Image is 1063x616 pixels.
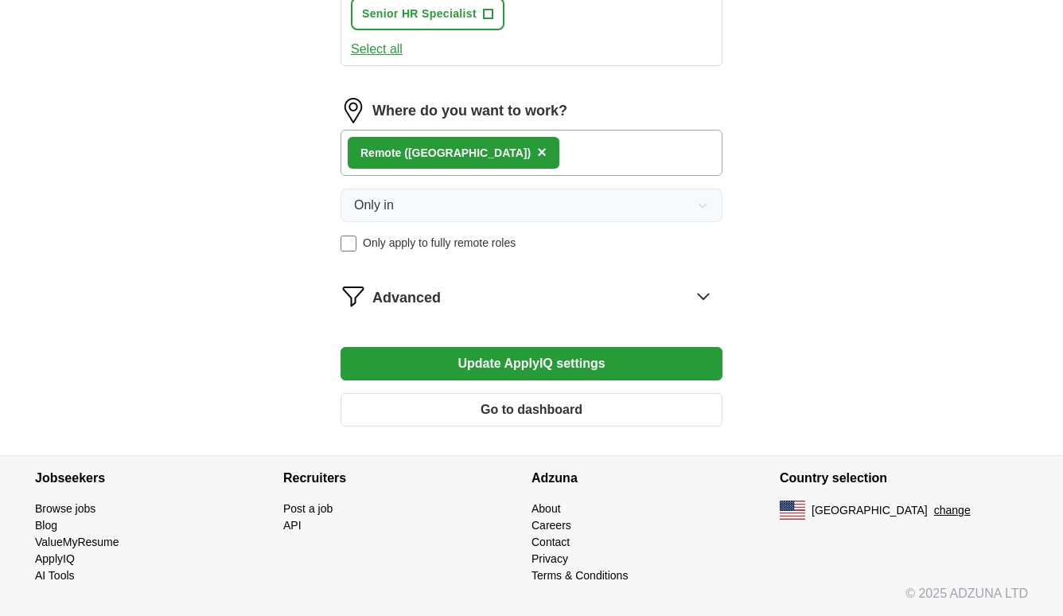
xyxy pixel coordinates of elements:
a: Careers [531,519,571,532]
span: Senior HR Specialist [362,6,477,22]
a: Terms & Conditions [531,569,628,582]
label: Where do you want to work? [372,100,567,122]
button: × [537,141,547,165]
a: Privacy [531,552,568,565]
a: ValueMyResume [35,536,119,548]
a: About [531,502,561,515]
a: Contact [531,536,570,548]
span: Advanced [372,287,441,309]
span: Only apply to fully remote roles [363,235,516,251]
a: AI Tools [35,569,75,582]
img: US flag [780,501,805,520]
span: × [537,143,547,161]
span: Only in [354,196,394,215]
img: filter [341,283,366,309]
a: API [283,519,302,532]
button: Only in [341,189,722,222]
button: Go to dashboard [341,393,722,427]
input: Only apply to fully remote roles [341,236,356,251]
span: [GEOGRAPHIC_DATA] [812,502,928,519]
button: Update ApplyIQ settings [341,347,722,380]
button: Select all [351,40,403,59]
a: Post a job [283,502,333,515]
button: change [934,502,971,519]
div: © 2025 ADZUNA LTD [22,584,1041,616]
a: ApplyIQ [35,552,75,565]
img: location.png [341,98,366,123]
a: Browse jobs [35,502,95,515]
h4: Country selection [780,456,1028,501]
a: Blog [35,519,57,532]
div: Remote ([GEOGRAPHIC_DATA]) [360,145,531,162]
